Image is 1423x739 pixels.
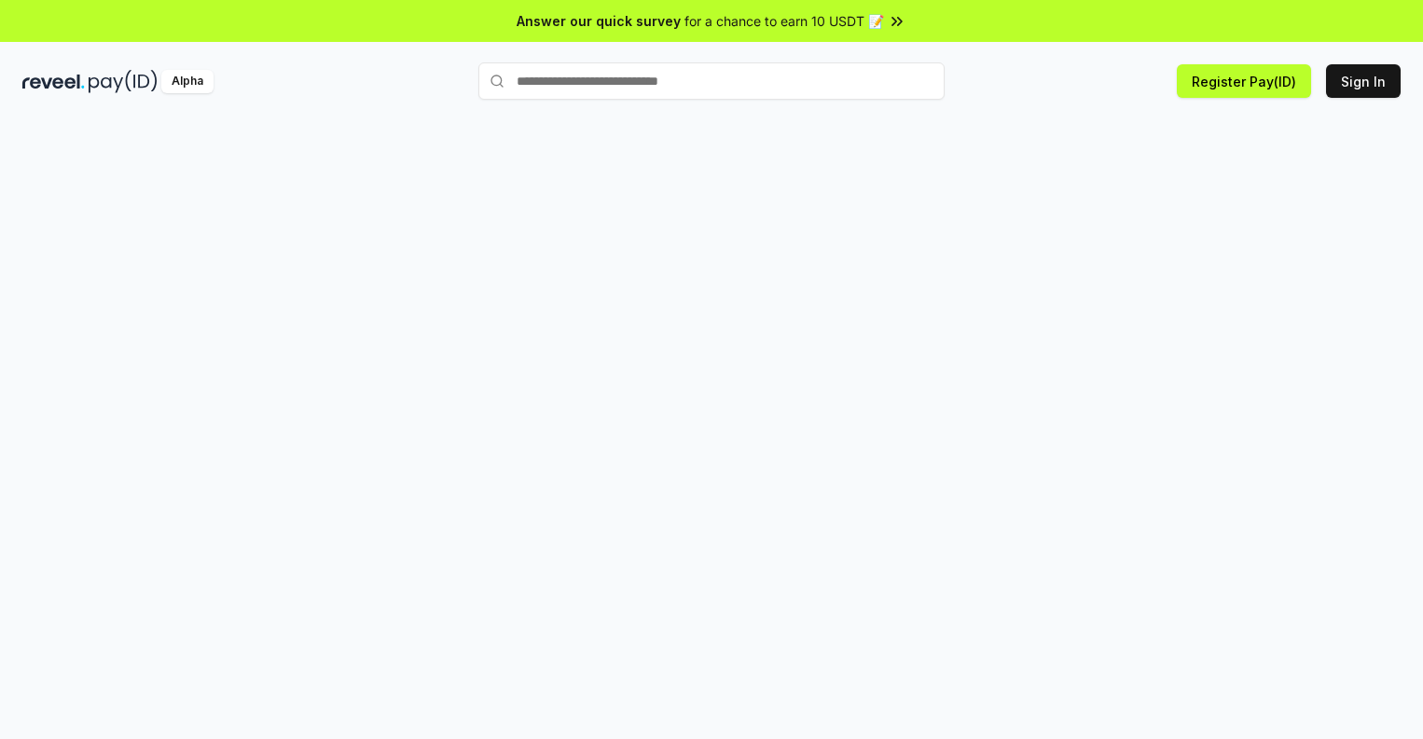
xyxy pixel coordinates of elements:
[517,11,681,31] span: Answer our quick survey
[89,70,158,93] img: pay_id
[1177,64,1311,98] button: Register Pay(ID)
[161,70,214,93] div: Alpha
[684,11,884,31] span: for a chance to earn 10 USDT 📝
[22,70,85,93] img: reveel_dark
[1326,64,1401,98] button: Sign In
